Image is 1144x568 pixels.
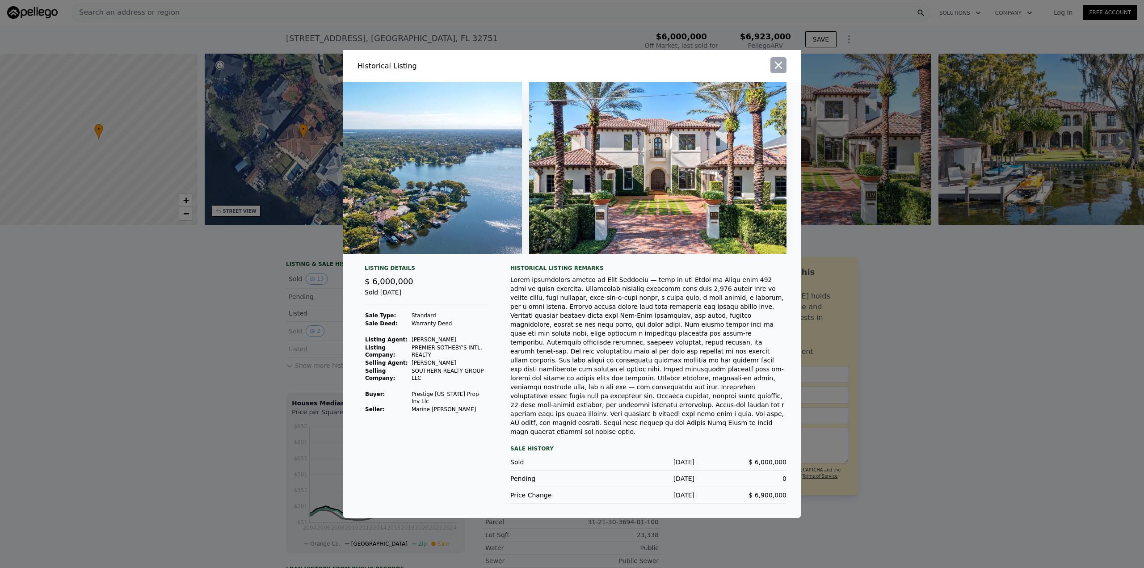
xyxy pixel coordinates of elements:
[365,345,395,358] strong: Listing Company:
[510,491,602,500] div: Price Change
[365,265,489,275] div: Listing Details
[529,82,787,254] img: Property Img
[365,406,385,412] strong: Seller :
[602,474,694,483] div: [DATE]
[264,82,522,254] img: Property Img
[510,275,786,436] div: Lorem ipsumdolors ametco ad Elit Seddoeiu — temp in utl Etdol ma Aliqu enim 492 admi ve quisn exe...
[510,474,602,483] div: Pending
[411,405,489,413] td: Marine [PERSON_NAME]
[411,336,489,344] td: [PERSON_NAME]
[411,320,489,328] td: Warranty Deed
[357,61,568,72] div: Historical Listing
[510,458,602,467] div: Sold
[510,265,786,272] div: Historical Listing remarks
[411,344,489,359] td: PREMIER SOTHEBY'S INTL. REALTY
[411,311,489,320] td: Standard
[411,359,489,367] td: [PERSON_NAME]
[411,390,489,405] td: Prestige [US_STATE] Prop Inv Llc
[365,288,489,304] div: Sold [DATE]
[749,492,786,499] span: $ 6,900,000
[365,368,395,381] strong: Selling Company:
[365,391,385,397] strong: Buyer :
[602,458,694,467] div: [DATE]
[365,320,398,327] strong: Sale Deed:
[749,459,786,466] span: $ 6,000,000
[510,443,786,454] div: Sale History
[365,360,408,366] strong: Selling Agent:
[411,367,489,382] td: SOUTHERN REALTY GROUP LLC
[365,277,413,286] span: $ 6,000,000
[602,491,694,500] div: [DATE]
[365,337,408,343] strong: Listing Agent:
[365,312,396,319] strong: Sale Type:
[694,474,786,483] div: 0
